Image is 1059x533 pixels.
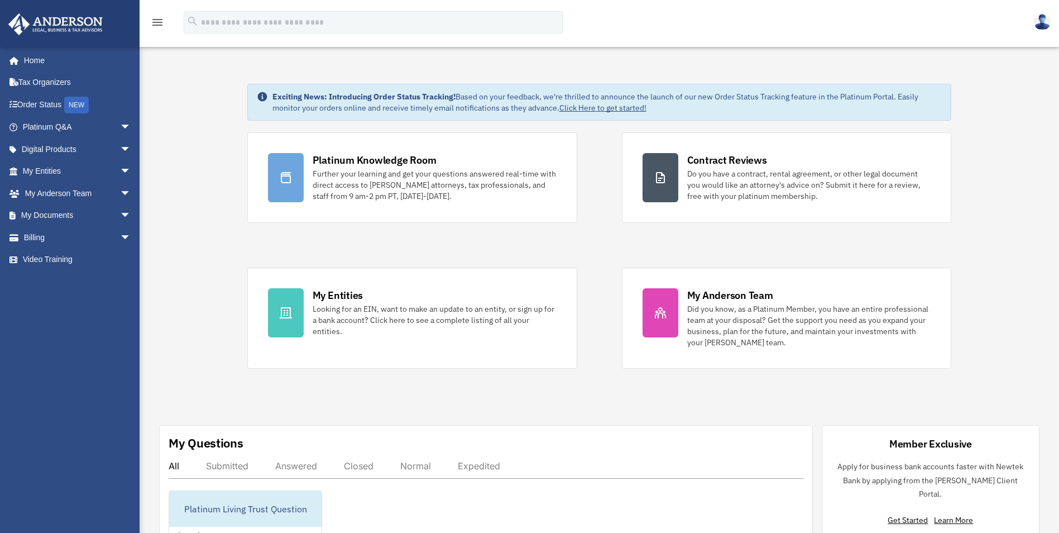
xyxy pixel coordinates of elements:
[687,303,931,348] div: Did you know, as a Platinum Member, you have an entire professional team at your disposal? Get th...
[206,460,248,472] div: Submitted
[8,138,148,160] a: Digital Productsarrow_drop_down
[247,268,577,369] a: My Entities Looking for an EIN, want to make an update to an entity, or sign up for a bank accoun...
[8,182,148,204] a: My Anderson Teamarrow_drop_down
[313,303,557,337] div: Looking for an EIN, want to make an update to an entity, or sign up for a bank account? Click her...
[120,182,142,205] span: arrow_drop_down
[889,437,972,451] div: Member Exclusive
[8,226,148,249] a: Billingarrow_drop_down
[313,288,363,302] div: My Entities
[458,460,500,472] div: Expedited
[559,103,646,113] a: Click Here to get started!
[8,249,148,271] a: Video Training
[169,435,243,451] div: My Questions
[313,168,557,202] div: Further your learning and get your questions answered real-time with direct access to [PERSON_NAM...
[1034,14,1051,30] img: User Pic
[687,288,773,302] div: My Anderson Team
[5,13,106,35] img: Anderson Advisors Platinum Portal
[120,138,142,161] span: arrow_drop_down
[8,93,148,116] a: Order StatusNEW
[186,15,199,27] i: search
[272,92,456,102] strong: Exciting News: Introducing Order Status Tracking!
[8,160,148,183] a: My Entitiesarrow_drop_down
[275,460,317,472] div: Answered
[272,91,942,113] div: Based on your feedback, we're thrilled to announce the launch of our new Order Status Tracking fe...
[151,16,164,29] i: menu
[120,116,142,139] span: arrow_drop_down
[120,226,142,249] span: arrow_drop_down
[687,168,931,202] div: Do you have a contract, rental agreement, or other legal document you would like an attorney's ad...
[344,460,373,472] div: Closed
[120,160,142,183] span: arrow_drop_down
[151,20,164,29] a: menu
[8,49,142,72] a: Home
[247,132,577,223] a: Platinum Knowledge Room Further your learning and get your questions answered real-time with dire...
[400,460,431,472] div: Normal
[687,153,767,167] div: Contract Reviews
[622,132,952,223] a: Contract Reviews Do you have a contract, rental agreement, or other legal document you would like...
[313,153,437,167] div: Platinum Knowledge Room
[934,515,973,525] a: Learn More
[169,491,322,527] div: Platinum Living Trust Question
[169,460,179,472] div: All
[622,268,952,369] a: My Anderson Team Did you know, as a Platinum Member, you have an entire professional team at your...
[8,72,148,94] a: Tax Organizers
[888,515,932,525] a: Get Started
[831,460,1030,501] p: Apply for business bank accounts faster with Newtek Bank by applying from the [PERSON_NAME] Clien...
[120,204,142,227] span: arrow_drop_down
[8,116,148,139] a: Platinum Q&Aarrow_drop_down
[8,204,148,227] a: My Documentsarrow_drop_down
[64,97,89,113] div: NEW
